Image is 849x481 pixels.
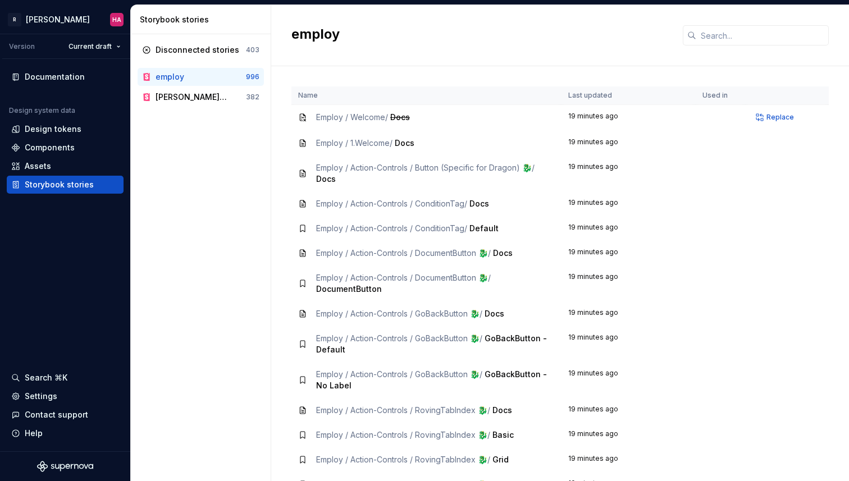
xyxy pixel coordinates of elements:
[562,301,696,326] td: 19 minutes ago
[316,430,490,439] span: Employ / Action-Controls / RovingTabIndex 🐉 /
[25,372,67,383] div: Search ⌘K
[316,248,491,258] span: Employ / Action-Controls / DocumentButton 🐉 /
[316,223,467,233] span: Employ / Action-Controls / ConditionTag /
[2,7,128,31] button: R[PERSON_NAME]HA
[138,68,264,86] a: employ996
[26,14,90,25] div: [PERSON_NAME]
[156,44,239,56] div: Disconnected stories
[316,174,336,184] span: Docs
[316,309,482,318] span: Employ / Action-Controls / GoBackButton 🐉 /
[7,139,124,157] a: Components
[316,405,490,415] span: Employ / Action-Controls / RovingTabIndex 🐉 /
[562,191,696,216] td: 19 minutes ago
[7,369,124,387] button: Search ⌘K
[696,25,829,45] input: Search...
[25,161,51,172] div: Assets
[562,326,696,362] td: 19 minutes ago
[395,138,414,148] span: Docs
[316,138,392,148] span: Employ / 1.Welcome /
[562,131,696,155] td: 19 minutes ago
[696,86,746,105] th: Used in
[140,14,266,25] div: Storybook stories
[9,42,35,51] div: Version
[7,387,124,405] a: Settings
[562,105,696,131] td: 19 minutes ago
[492,455,509,464] span: Grid
[316,333,482,343] span: Employ / Action-Controls / GoBackButton 🐉 /
[25,179,94,190] div: Storybook stories
[25,391,57,402] div: Settings
[492,430,514,439] span: Basic
[390,112,410,122] span: Docs
[7,176,124,194] a: Storybook stories
[63,39,126,54] button: Current draft
[7,120,124,138] a: Design tokens
[316,112,388,122] span: Employ / Welcome /
[25,428,43,439] div: Help
[291,86,562,105] th: Name
[7,406,124,424] button: Contact support
[138,88,264,106] a: [PERSON_NAME] Storybook382
[246,93,259,102] div: 382
[562,86,696,105] th: Last updated
[25,409,88,420] div: Contact support
[156,91,228,103] div: [PERSON_NAME] Storybook
[316,163,535,172] span: Employ / Action-Controls / Button (Specific for Dragon) 🐉 /
[9,106,75,115] div: Design system data
[7,424,124,442] button: Help
[156,71,184,83] div: employ
[562,216,696,241] td: 19 minutes ago
[112,15,121,24] div: HA
[246,45,259,54] div: 403
[316,199,467,208] span: Employ / Action-Controls / ConditionTag /
[246,72,259,81] div: 996
[562,398,696,423] td: 19 minutes ago
[562,241,696,265] td: 19 minutes ago
[766,113,794,122] span: Replace
[37,461,93,472] svg: Supernova Logo
[316,369,482,379] span: Employ / Action-Controls / GoBackButton 🐉 /
[493,248,513,258] span: Docs
[492,405,512,415] span: Docs
[562,362,696,398] td: 19 minutes ago
[25,71,85,83] div: Documentation
[7,157,124,175] a: Assets
[752,109,799,125] button: Replace
[469,199,489,208] span: Docs
[291,25,669,43] h2: employ
[562,155,696,191] td: 19 minutes ago
[485,309,504,318] span: Docs
[8,13,21,26] div: R
[316,284,382,294] span: DocumentButton
[316,455,490,464] span: Employ / Action-Controls / RovingTabIndex 🐉 /
[25,142,75,153] div: Components
[316,273,491,282] span: Employ / Action-Controls / DocumentButton 🐉 /
[25,123,81,135] div: Design tokens
[562,265,696,301] td: 19 minutes ago
[469,223,499,233] span: Default
[562,423,696,447] td: 19 minutes ago
[69,42,112,51] span: Current draft
[138,41,264,59] a: Disconnected stories403
[562,447,696,472] td: 19 minutes ago
[7,68,124,86] a: Documentation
